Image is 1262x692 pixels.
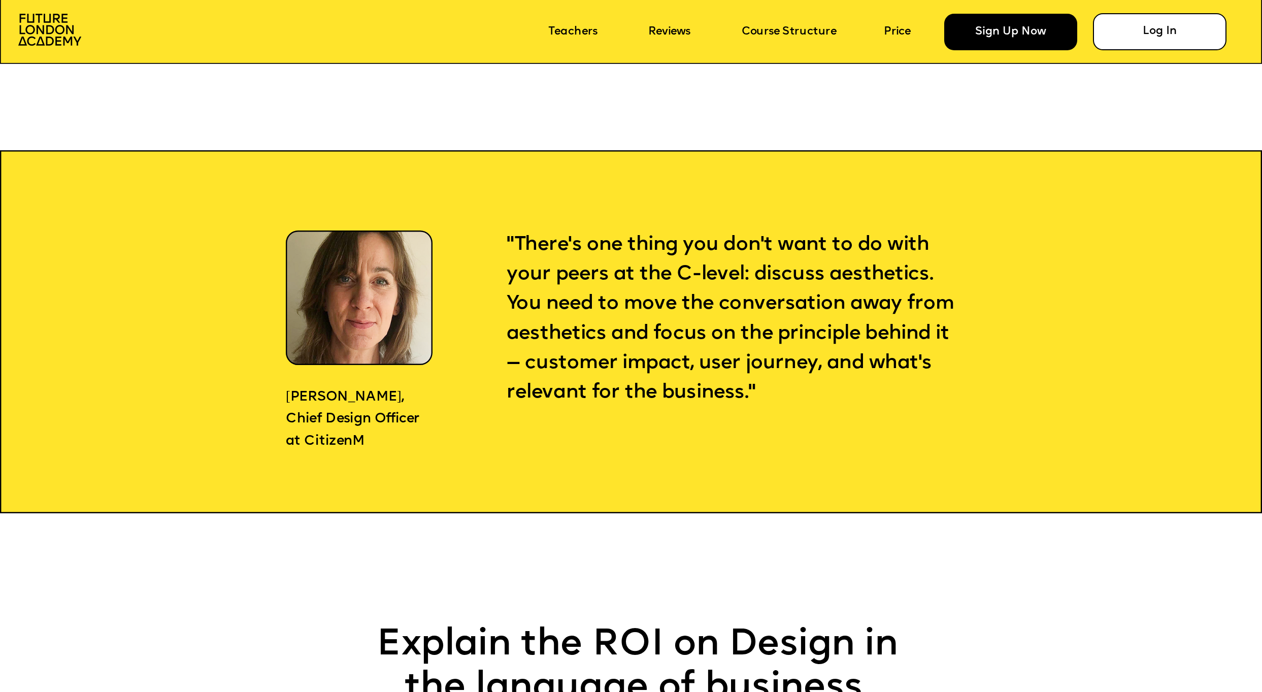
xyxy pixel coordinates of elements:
[884,26,911,38] a: Price
[286,391,404,405] span: [PERSON_NAME],
[286,413,422,448] span: Chief Design Officer at CitizenM
[18,14,81,46] img: image-aac980e9-41de-4c2d-a048-f29dd30a0068.png
[742,26,837,38] a: Course Structure
[648,26,690,38] a: Reviews
[507,235,959,403] span: "There's one thing you don't want to do with your peers at the C-level: discuss aesthetics. You n...
[548,26,597,38] a: Teachers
